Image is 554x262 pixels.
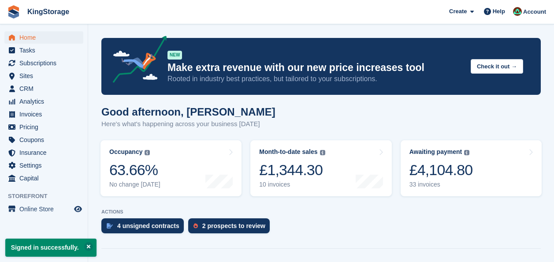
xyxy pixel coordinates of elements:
span: Analytics [19,95,72,108]
span: Sites [19,70,72,82]
img: John King [513,7,522,16]
p: ACTIONS [101,209,541,215]
span: Tasks [19,44,72,56]
a: menu [4,121,83,133]
div: £4,104.80 [409,161,473,179]
a: KingStorage [24,4,73,19]
img: icon-info-grey-7440780725fd019a000dd9b08b2336e03edf1995a4989e88bcd33f0948082b44.svg [320,150,325,155]
span: Settings [19,159,72,172]
img: icon-info-grey-7440780725fd019a000dd9b08b2336e03edf1995a4989e88bcd33f0948082b44.svg [464,150,469,155]
a: menu [4,172,83,184]
a: 4 unsigned contracts [101,218,188,238]
div: 63.66% [109,161,160,179]
p: Make extra revenue with our new price increases tool [167,61,464,74]
a: menu [4,159,83,172]
div: 4 unsigned contracts [117,222,179,229]
span: Account [523,7,546,16]
a: menu [4,44,83,56]
p: Here's what's happening across your business [DATE] [101,119,275,129]
div: 2 prospects to review [202,222,265,229]
div: NEW [167,51,182,60]
a: menu [4,134,83,146]
a: menu [4,57,83,69]
div: No change [DATE] [109,181,160,188]
a: menu [4,70,83,82]
a: Preview store [73,204,83,214]
button: Check it out → [471,59,523,74]
a: Occupancy 63.66% No change [DATE] [100,140,242,196]
a: menu [4,146,83,159]
span: CRM [19,82,72,95]
p: Rooted in industry best practices, but tailored to your subscriptions. [167,74,464,84]
p: Signed in successfully. [5,239,97,257]
a: menu [4,203,83,215]
div: £1,344.30 [259,161,325,179]
a: menu [4,31,83,44]
a: Awaiting payment £4,104.80 33 invoices [401,140,542,196]
h1: Good afternoon, [PERSON_NAME] [101,106,275,118]
span: Online Store [19,203,72,215]
span: Help [493,7,505,16]
a: menu [4,82,83,95]
span: Insurance [19,146,72,159]
img: icon-info-grey-7440780725fd019a000dd9b08b2336e03edf1995a4989e88bcd33f0948082b44.svg [145,150,150,155]
span: Home [19,31,72,44]
div: 10 invoices [259,181,325,188]
span: Coupons [19,134,72,146]
div: Awaiting payment [409,148,462,156]
div: Occupancy [109,148,142,156]
span: Capital [19,172,72,184]
a: 2 prospects to review [188,218,274,238]
span: Invoices [19,108,72,120]
div: 33 invoices [409,181,473,188]
img: price-adjustments-announcement-icon-8257ccfd72463d97f412b2fc003d46551f7dbcb40ab6d574587a9cd5c0d94... [105,36,167,86]
a: menu [4,108,83,120]
span: Pricing [19,121,72,133]
a: Month-to-date sales £1,344.30 10 invoices [250,140,391,196]
span: Storefront [8,192,88,201]
span: Subscriptions [19,57,72,69]
img: stora-icon-8386f47178a22dfd0bd8f6a31ec36ba5ce8667c1dd55bd0f319d3a0aa187defe.svg [7,5,20,19]
a: menu [4,95,83,108]
span: Create [449,7,467,16]
img: prospect-51fa495bee0391a8d652442698ab0144808aea92771e9ea1ae160a38d050c398.svg [193,223,198,228]
img: contract_signature_icon-13c848040528278c33f63329250d36e43548de30e8caae1d1a13099fd9432cc5.svg [107,223,113,228]
div: Month-to-date sales [259,148,317,156]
